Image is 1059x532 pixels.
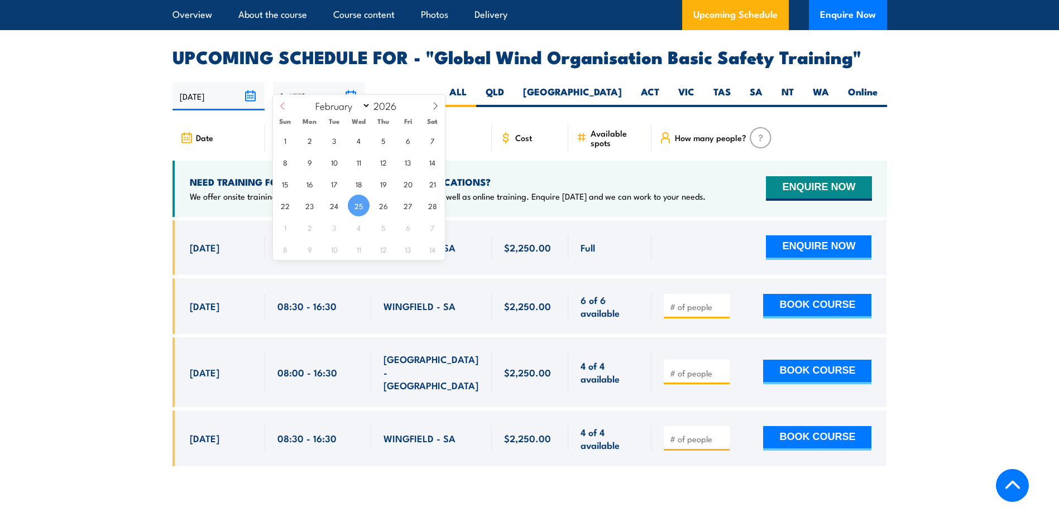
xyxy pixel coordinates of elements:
[196,133,213,142] span: Date
[371,99,408,112] input: Year
[397,195,419,216] span: February 27, 2026
[323,129,345,151] span: February 3, 2026
[172,82,265,110] input: From date
[273,82,365,110] input: To date
[740,85,772,107] label: SA
[347,118,371,125] span: Wed
[670,433,726,444] input: # of people
[669,85,704,107] label: VIC
[581,293,639,320] span: 6 of 6 available
[670,301,726,312] input: # of people
[631,85,669,107] label: ACT
[372,173,394,195] span: February 19, 2026
[323,216,345,238] span: March 3, 2026
[766,176,871,201] button: ENQUIRE NOW
[421,195,443,216] span: February 28, 2026
[322,118,347,125] span: Tue
[581,241,595,254] span: Full
[504,366,551,379] span: $2,250.00
[371,118,396,125] span: Thu
[504,432,551,444] span: $2,250.00
[421,173,443,195] span: February 21, 2026
[299,173,320,195] span: February 16, 2026
[514,85,631,107] label: [GEOGRAPHIC_DATA]
[421,238,443,260] span: March 14, 2026
[397,216,419,238] span: March 6, 2026
[190,366,219,379] span: [DATE]
[581,359,639,385] span: 4 of 4 available
[476,85,514,107] label: QLD
[299,129,320,151] span: February 2, 2026
[397,238,419,260] span: March 13, 2026
[277,432,337,444] span: 08:30 - 16:30
[504,299,551,312] span: $2,250.00
[348,129,370,151] span: February 4, 2026
[323,195,345,216] span: February 24, 2026
[323,238,345,260] span: March 10, 2026
[397,173,419,195] span: February 20, 2026
[440,85,476,107] label: ALL
[763,360,871,384] button: BOOK COURSE
[274,173,296,195] span: February 15, 2026
[274,129,296,151] span: February 1, 2026
[274,216,296,238] span: March 1, 2026
[372,129,394,151] span: February 5, 2026
[348,173,370,195] span: February 18, 2026
[372,238,394,260] span: March 12, 2026
[766,235,871,260] button: ENQUIRE NOW
[348,238,370,260] span: March 11, 2026
[772,85,803,107] label: NT
[397,151,419,173] span: February 13, 2026
[372,195,394,216] span: February 26, 2026
[299,195,320,216] span: February 23, 2026
[299,216,320,238] span: March 2, 2026
[504,241,551,254] span: $2,250.00
[372,151,394,173] span: February 12, 2026
[190,299,219,312] span: [DATE]
[172,49,887,64] h2: UPCOMING SCHEDULE FOR - "Global Wind Organisation Basic Safety Training"
[397,129,419,151] span: February 6, 2026
[190,241,219,254] span: [DATE]
[299,151,320,173] span: February 9, 2026
[803,85,838,107] label: WA
[384,432,456,444] span: WINGFIELD - SA
[384,352,480,391] span: [GEOGRAPHIC_DATA] - [GEOGRAPHIC_DATA]
[704,85,740,107] label: TAS
[675,133,746,142] span: How many people?
[274,238,296,260] span: March 8, 2026
[190,176,706,188] h4: NEED TRAINING FOR LARGER GROUPS OR MULTIPLE LOCATIONS?
[277,299,337,312] span: 08:30 - 16:30
[299,238,320,260] span: March 9, 2026
[348,216,370,238] span: March 4, 2026
[670,367,726,379] input: # of people
[420,118,445,125] span: Sat
[277,366,337,379] span: 08:00 - 16:30
[298,118,322,125] span: Mon
[515,133,532,142] span: Cost
[348,151,370,173] span: February 11, 2026
[190,191,706,202] p: We offer onsite training, training at our centres, multisite solutions as well as online training...
[274,195,296,216] span: February 22, 2026
[190,432,219,444] span: [DATE]
[421,216,443,238] span: March 7, 2026
[763,426,871,451] button: BOOK COURSE
[581,425,639,452] span: 4 of 4 available
[348,195,370,216] span: February 25, 2026
[421,151,443,173] span: February 14, 2026
[421,129,443,151] span: February 7, 2026
[323,151,345,173] span: February 10, 2026
[591,128,644,147] span: Available spots
[274,151,296,173] span: February 8, 2026
[384,299,456,312] span: WINGFIELD - SA
[838,85,887,107] label: Online
[273,118,298,125] span: Sun
[310,98,371,113] select: Month
[396,118,420,125] span: Fri
[323,173,345,195] span: February 17, 2026
[763,294,871,318] button: BOOK COURSE
[372,216,394,238] span: March 5, 2026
